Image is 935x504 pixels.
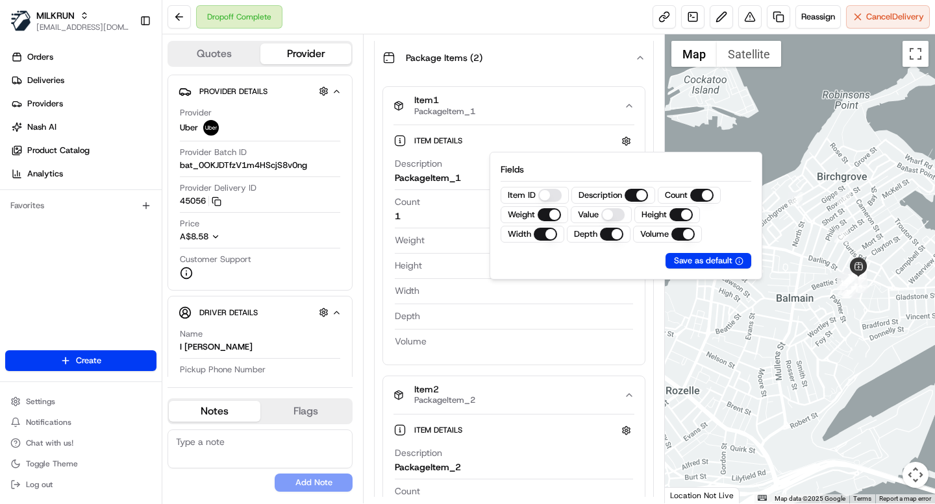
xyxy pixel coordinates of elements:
span: Provider Batch ID [180,147,247,158]
div: I [PERSON_NAME] [180,341,253,353]
button: CancelDelivery [846,5,930,29]
div: Location Not Live [665,487,740,503]
span: Pickup Phone Number [180,364,266,376]
button: Show satellite imagery [717,41,781,67]
div: Favorites [5,195,156,216]
span: A$8.58 [180,231,208,242]
button: MILKRUN [36,9,75,22]
div: PackageItem_1 [395,171,461,184]
label: Volume [640,228,669,240]
span: Item Details [414,425,465,435]
div: 14 [837,276,851,290]
button: Log out [5,475,156,494]
button: Reassign [795,5,841,29]
span: Knowledge Base [26,290,99,303]
span: Analytics [27,168,63,180]
button: Map camera controls [903,462,929,488]
a: 📗Knowledge Base [8,285,105,308]
label: Item ID [508,189,536,201]
img: 1736555255976-a54dd68f-1ca7-489b-9aae-adbdc363a1c4 [13,124,36,147]
div: 9 [843,284,858,298]
a: Analytics [5,163,162,184]
div: 11 [841,282,856,296]
span: Nash AI [27,121,56,133]
button: Item1PackageItem_1 [383,87,644,125]
button: Quotes [169,43,260,64]
span: Deliveries [27,75,64,86]
img: 1736555255976-a54dd68f-1ca7-489b-9aae-adbdc363a1c4 [26,202,36,212]
div: Past conversations [13,169,87,179]
img: Nash [13,13,39,39]
span: Notifications [26,417,71,427]
div: 10 [842,284,856,298]
label: Value [578,209,599,221]
span: Uber [180,122,198,134]
img: 2790269178180_0ac78f153ef27d6c0503_72.jpg [27,124,51,147]
div: Start new chat [58,124,213,137]
button: Settings [5,392,156,411]
span: Item Details [414,136,465,146]
label: Depth [574,228,597,240]
div: 5 [853,270,867,285]
button: Toggle fullscreen view [903,41,929,67]
div: 12 [840,272,854,286]
div: 1 [837,191,851,205]
span: bat_0OKJDTfzV1m4HScjS8v0ng [180,160,307,171]
label: Height [642,209,667,221]
a: Terms [853,495,871,502]
button: A$8.58 [180,231,294,243]
button: Create [5,350,156,371]
button: Notes [169,401,260,422]
a: Report a map error [879,495,931,502]
a: Open this area in Google Maps (opens a new window) [668,486,711,503]
button: Provider Details [179,80,342,102]
button: Provider [260,43,352,64]
span: Driver Details [199,307,258,318]
span: Map data ©2025 Google [775,495,845,502]
a: Powered byPylon [92,321,157,331]
div: 13 [844,269,858,283]
p: Welcome 👋 [13,52,236,73]
span: Package Items ( 2 ) [406,51,482,64]
button: Driver Details [179,302,342,323]
span: Create [76,355,101,366]
span: Settings [26,396,55,407]
button: Show street map [671,41,717,67]
span: Product Catalog [27,145,90,156]
label: Count [665,189,688,201]
button: Flags [260,401,352,422]
button: Keyboard shortcuts [758,495,767,501]
span: Name [180,328,203,340]
span: Provider [180,107,212,119]
div: 📗 [13,291,23,302]
img: Google [668,486,711,503]
span: [PERSON_NAME] [40,236,105,246]
span: Weight [395,234,425,246]
div: Item1PackageItem_1 [383,125,644,365]
span: • [108,201,112,211]
span: [PERSON_NAME] [40,201,105,211]
img: uber-new-logo.jpeg [203,120,219,136]
div: 8 [838,281,852,295]
div: 1 [395,210,401,222]
button: Save as default [674,255,743,267]
span: Count [395,485,420,498]
span: Provider Delivery ID [180,182,256,194]
span: Toggle Theme [26,459,78,469]
span: Cancel Delivery [866,11,924,23]
span: Description [395,446,442,459]
div: We're available if you need us! [58,137,179,147]
img: MILKRUN [10,10,31,31]
a: 💻API Documentation [105,285,214,308]
span: Item 2 [414,384,475,396]
span: Log out [26,479,53,490]
button: [EMAIL_ADDRESS][DOMAIN_NAME] [36,22,129,32]
button: MILKRUNMILKRUN[EMAIL_ADDRESS][DOMAIN_NAME] [5,5,134,36]
span: Item 1 [414,95,475,106]
button: Chat with us! [5,434,156,452]
span: [DATE] [115,236,142,246]
span: PackageItem_2 [414,395,475,405]
span: Pylon [129,322,157,331]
